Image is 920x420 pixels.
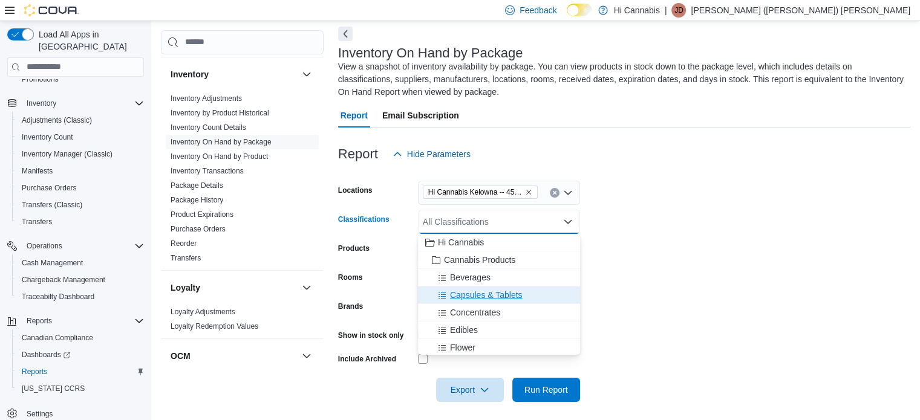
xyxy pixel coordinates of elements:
[171,322,258,331] a: Loyalty Redemption Values
[299,349,314,363] button: OCM
[450,289,523,301] span: Capsules & Tablets
[171,138,272,146] a: Inventory On Hand by Package
[17,347,144,362] span: Dashboards
[550,188,560,198] button: Clear input
[671,3,686,18] div: Jeff (Dumas) Norodom Chiang
[171,137,272,147] span: Inventory On Hand by Package
[171,195,223,205] span: Package History
[418,321,580,339] button: Edibles
[17,181,82,195] a: Purchase Orders
[22,217,52,227] span: Transfers
[17,164,57,178] a: Manifests
[2,312,149,329] button: Reports
[171,350,191,362] h3: OCM
[338,354,396,364] label: Include Archived
[444,254,515,266] span: Cannabis Products
[17,181,144,195] span: Purchase Orders
[17,130,78,144] a: Inventory Count
[171,282,200,294] h3: Loyalty
[27,409,53,419] span: Settings
[22,275,105,285] span: Chargeback Management
[428,186,523,198] span: Hi Cannabis Kelowna -- 450364
[12,163,149,179] button: Manifests
[418,304,580,321] button: Concentrates
[12,288,149,305] button: Traceabilty Dashboard
[171,308,235,316] a: Loyalty Adjustments
[423,186,538,199] span: Hi Cannabis Kelowna -- 450364
[524,384,568,396] span: Run Report
[22,292,94,302] span: Traceabilty Dashboard
[2,237,149,254] button: Operations
[567,4,592,16] input: Dark Mode
[418,339,580,357] button: Flower
[12,146,149,163] button: Inventory Manager (Classic)
[171,181,223,190] span: Package Details
[438,236,484,248] span: Hi Cannabis
[27,99,56,108] span: Inventory
[22,96,61,111] button: Inventory
[450,271,491,283] span: Beverages
[17,198,87,212] a: Transfers (Classic)
[12,329,149,346] button: Canadian Compliance
[22,350,70,360] span: Dashboards
[418,251,580,269] button: Cannabis Products
[27,316,52,326] span: Reports
[450,306,500,318] span: Concentrates
[171,109,269,117] a: Inventory by Product Historical
[12,112,149,129] button: Adjustments (Classic)
[171,253,201,263] span: Transfers
[27,241,62,251] span: Operations
[341,103,368,128] span: Report
[17,256,144,270] span: Cash Management
[17,331,98,345] a: Canadian Compliance
[171,350,297,362] button: OCM
[17,289,144,304] span: Traceabilty Dashboard
[338,273,363,282] label: Rooms
[161,305,324,338] div: Loyalty
[520,4,556,16] span: Feedback
[171,94,242,103] a: Inventory Adjustments
[338,27,353,41] button: Next
[17,364,144,379] span: Reports
[563,217,573,227] button: Close list of options
[418,234,580,251] button: Hi Cannabis
[17,347,75,362] a: Dashboards
[338,46,523,60] h3: Inventory On Hand by Package
[665,3,667,18] p: |
[22,183,77,193] span: Purchase Orders
[171,123,246,132] span: Inventory Count Details
[17,215,144,229] span: Transfers
[17,273,110,287] a: Chargeback Management
[12,179,149,196] button: Purchase Orders
[171,239,197,248] a: Reorder
[299,67,314,82] button: Inventory
[22,314,57,328] button: Reports
[17,215,57,229] a: Transfers
[171,167,244,175] a: Inventory Transactions
[2,95,149,112] button: Inventory
[171,181,223,190] a: Package Details
[17,289,99,304] a: Traceabilty Dashboard
[22,115,92,125] span: Adjustments (Classic)
[22,258,83,268] span: Cash Management
[171,68,209,80] h3: Inventory
[171,282,297,294] button: Loyalty
[22,239,67,253] button: Operations
[12,129,149,146] button: Inventory Count
[17,198,144,212] span: Transfers (Classic)
[17,147,117,161] a: Inventory Manager (Classic)
[22,132,73,142] span: Inventory Count
[691,3,910,18] p: [PERSON_NAME] ([PERSON_NAME]) [PERSON_NAME]
[22,239,144,253] span: Operations
[17,147,144,161] span: Inventory Manager (Classic)
[171,196,223,204] a: Package History
[12,71,149,88] button: Promotions
[171,152,268,161] a: Inventory On Hand by Product
[338,244,370,253] label: Products
[171,166,244,176] span: Inventory Transactions
[299,280,314,295] button: Loyalty
[22,314,144,328] span: Reports
[338,331,404,340] label: Show in stock only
